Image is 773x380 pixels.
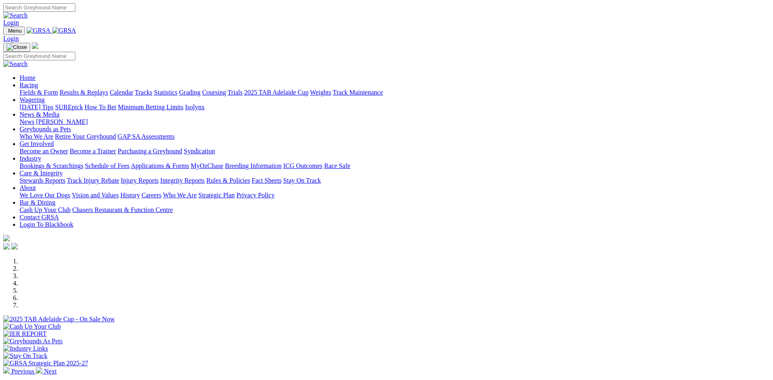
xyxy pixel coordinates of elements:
[118,104,183,110] a: Minimum Betting Limits
[20,118,34,125] a: News
[3,243,10,250] img: facebook.svg
[8,28,22,34] span: Menu
[20,140,54,147] a: Get Involved
[310,89,331,96] a: Weights
[72,192,119,199] a: Vision and Values
[131,162,189,169] a: Applications & Forms
[52,27,76,34] img: GRSA
[20,199,55,206] a: Bar & Dining
[44,368,57,375] span: Next
[20,89,770,96] div: Racing
[141,192,161,199] a: Careers
[225,162,282,169] a: Breeding Information
[118,133,175,140] a: GAP SA Assessments
[160,177,205,184] a: Integrity Reports
[324,162,350,169] a: Race Safe
[11,368,34,375] span: Previous
[20,206,770,214] div: Bar & Dining
[55,104,83,110] a: SUREpick
[20,155,41,162] a: Industry
[20,104,770,111] div: Wagering
[70,148,116,155] a: Become a Trainer
[3,338,63,345] img: Greyhounds As Pets
[67,177,119,184] a: Track Injury Rebate
[179,89,200,96] a: Grading
[20,126,71,133] a: Greyhounds as Pets
[120,192,140,199] a: History
[20,104,53,110] a: [DATE] Tips
[20,192,770,199] div: About
[20,148,68,155] a: Become an Owner
[236,192,275,199] a: Privacy Policy
[20,221,73,228] a: Login To Blackbook
[36,367,42,373] img: chevron-right-pager-white.svg
[206,177,250,184] a: Rules & Policies
[20,96,45,103] a: Wagering
[3,367,10,373] img: chevron-left-pager-white.svg
[283,162,322,169] a: ICG Outcomes
[20,170,63,177] a: Care & Integrity
[3,330,46,338] img: IER REPORT
[202,89,226,96] a: Coursing
[110,89,133,96] a: Calendar
[3,345,48,352] img: Industry Links
[118,148,182,155] a: Purchasing a Greyhound
[135,89,152,96] a: Tracks
[85,104,117,110] a: How To Bet
[191,162,223,169] a: MyOzChase
[20,82,38,88] a: Racing
[3,19,19,26] a: Login
[20,162,770,170] div: Industry
[3,316,115,323] img: 2025 TAB Adelaide Cup - On Sale Now
[11,243,18,250] img: twitter.svg
[20,184,36,191] a: About
[3,235,10,241] img: logo-grsa-white.png
[20,162,83,169] a: Bookings & Scratchings
[20,74,35,81] a: Home
[72,206,173,213] a: Chasers Restaurant & Function Centre
[20,177,65,184] a: Stewards Reports
[333,89,383,96] a: Track Maintenance
[20,89,58,96] a: Fields & Form
[184,148,215,155] a: Syndication
[185,104,205,110] a: Isolynx
[20,192,70,199] a: We Love Our Dogs
[3,360,88,367] img: GRSA Strategic Plan 2025-27
[20,206,70,213] a: Cash Up Your Club
[227,89,242,96] a: Trials
[36,368,57,375] a: Next
[283,177,321,184] a: Stay On Track
[20,118,770,126] div: News & Media
[26,27,51,34] img: GRSA
[7,44,27,51] img: Close
[59,89,108,96] a: Results & Replays
[3,12,28,19] img: Search
[32,42,38,49] img: logo-grsa-white.png
[3,3,75,12] input: Search
[36,118,88,125] a: [PERSON_NAME]
[3,352,47,360] img: Stay On Track
[3,52,75,60] input: Search
[252,177,282,184] a: Fact Sheets
[20,133,770,140] div: Greyhounds as Pets
[244,89,308,96] a: 2025 TAB Adelaide Cup
[3,60,28,68] img: Search
[3,35,19,42] a: Login
[3,27,25,35] button: Toggle navigation
[20,148,770,155] div: Get Involved
[3,323,61,330] img: Cash Up Your Club
[154,89,178,96] a: Statistics
[198,192,235,199] a: Strategic Plan
[85,162,129,169] a: Schedule of Fees
[20,133,53,140] a: Who We Are
[55,133,116,140] a: Retire Your Greyhound
[20,111,59,118] a: News & Media
[20,177,770,184] div: Care & Integrity
[20,214,59,221] a: Contact GRSA
[163,192,197,199] a: Who We Are
[3,368,36,375] a: Previous
[121,177,159,184] a: Injury Reports
[3,43,30,52] button: Toggle navigation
